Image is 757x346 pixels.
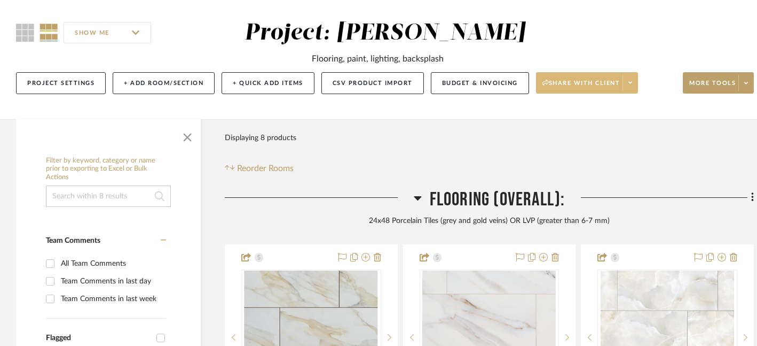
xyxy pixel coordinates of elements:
button: CSV Product Import [321,72,424,94]
div: Team Comments in last day [61,273,163,290]
button: Close [177,125,198,146]
div: Displaying 8 products [225,127,296,149]
button: Budget & Invoicing [431,72,529,94]
span: Team Comments [46,237,100,244]
h6: Filter by keyword, category or name prior to exporting to Excel or Bulk Actions [46,157,171,182]
span: Flooring (overall): [430,188,565,211]
button: + Add Room/Section [113,72,215,94]
span: More tools [689,79,736,95]
div: Project: [PERSON_NAME] [245,22,525,44]
div: All Team Comments [61,255,163,272]
div: Flagged [46,334,151,343]
button: Project Settings [16,72,106,94]
input: Search within 8 results [46,186,171,207]
div: Flooring, paint, lighting, backsplash [312,52,444,65]
span: Share with client [542,79,620,95]
button: + Quick Add Items [222,72,314,94]
div: Team Comments in last week [61,290,163,307]
span: Reorder Rooms [237,162,294,175]
button: Reorder Rooms [225,162,294,175]
button: More tools [683,72,754,94]
button: Share with client [536,72,638,94]
div: 24x48 Porcelain Tiles (grey and gold veins) OR LVP (greater than 6-7 mm) [225,216,754,227]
